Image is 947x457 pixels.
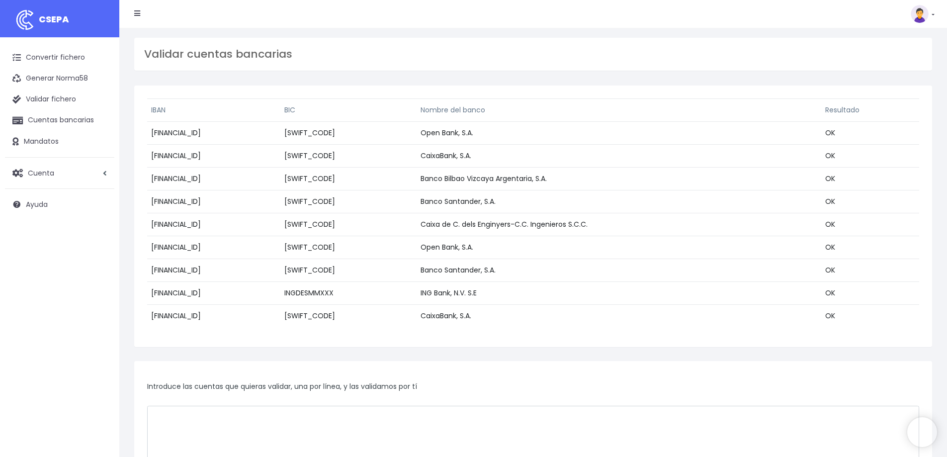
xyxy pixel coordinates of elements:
[280,99,416,122] th: BIC
[280,213,416,236] td: [SWIFT_CODE]
[147,259,280,282] td: [FINANCIAL_ID]
[280,282,416,305] td: INGDESMMXXX
[39,13,69,25] span: CSEPA
[147,305,280,328] td: [FINANCIAL_ID]
[147,145,280,168] td: [FINANCIAL_ID]
[417,122,822,145] td: Open Bank, S.A.
[417,259,822,282] td: Banco Santander, S.A.
[147,282,280,305] td: [FINANCIAL_ID]
[144,48,922,61] h3: Validar cuentas bancarias
[147,122,280,145] td: [FINANCIAL_ID]
[280,236,416,259] td: [SWIFT_CODE]
[28,168,54,178] span: Cuenta
[147,236,280,259] td: [FINANCIAL_ID]
[821,145,919,168] td: OK
[12,7,37,32] img: logo
[280,122,416,145] td: [SWIFT_CODE]
[417,213,822,236] td: Caixa de C. dels Enginyers-C.C. Ingenieros S.C.C.
[821,190,919,213] td: OK
[417,99,822,122] th: Nombre del banco
[821,305,919,328] td: OK
[5,131,114,152] a: Mandatos
[821,259,919,282] td: OK
[821,122,919,145] td: OK
[417,282,822,305] td: ING Bank, N.V. S.E
[5,68,114,89] a: Generar Norma58
[5,47,114,68] a: Convertir fichero
[417,168,822,190] td: Banco Bilbao Vizcaya Argentaria, S.A.
[5,89,114,110] a: Validar fichero
[821,236,919,259] td: OK
[26,199,48,209] span: Ayuda
[5,194,114,215] a: Ayuda
[147,213,280,236] td: [FINANCIAL_ID]
[280,259,416,282] td: [SWIFT_CODE]
[821,168,919,190] td: OK
[821,99,919,122] th: Resultado
[280,305,416,328] td: [SWIFT_CODE]
[5,163,114,183] a: Cuenta
[821,213,919,236] td: OK
[280,168,416,190] td: [SWIFT_CODE]
[821,282,919,305] td: OK
[280,145,416,168] td: [SWIFT_CODE]
[417,305,822,328] td: CaixaBank, S.A.
[417,145,822,168] td: CaixaBank, S.A.
[147,190,280,213] td: [FINANCIAL_ID]
[147,381,417,391] span: Introduce las cuentas que quieras validar, una por línea, y las validamos por tí
[417,236,822,259] td: Open Bank, S.A.
[417,190,822,213] td: Banco Santander, S.A.
[5,110,114,131] a: Cuentas bancarias
[911,5,929,23] img: profile
[147,99,280,122] th: IBAN
[280,190,416,213] td: [SWIFT_CODE]
[147,168,280,190] td: [FINANCIAL_ID]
